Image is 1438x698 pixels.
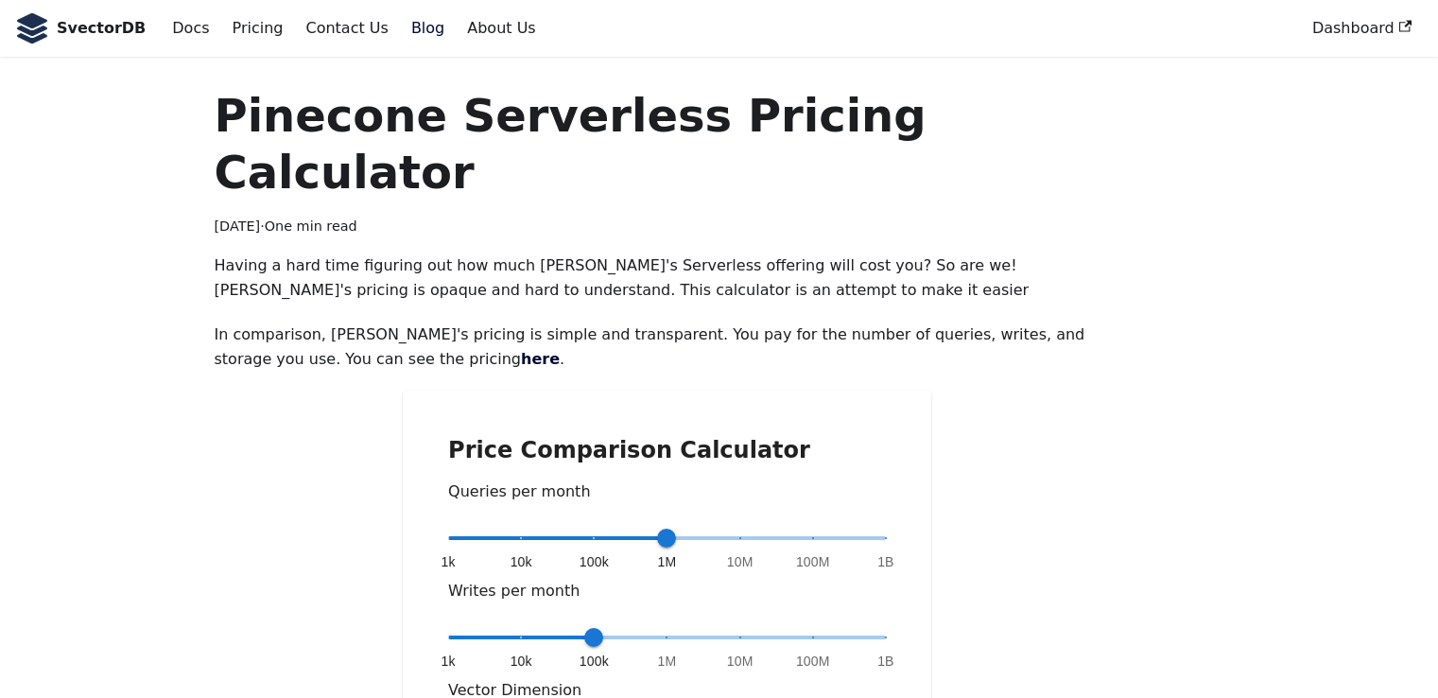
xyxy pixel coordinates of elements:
span: 1k [442,652,456,671]
span: 100k [580,652,609,671]
a: Blog [400,12,456,44]
span: 10M [727,652,754,671]
span: 100M [796,552,830,571]
a: Pricing [221,12,295,44]
span: 1B [877,552,893,571]
p: Queries per month [448,480,886,504]
a: Docs [161,12,220,44]
span: 100M [796,652,830,671]
span: 100k [580,552,609,571]
a: Contact Us [294,12,399,44]
a: Dashboard [1301,12,1423,44]
a: here [521,350,560,368]
time: [DATE] [214,218,260,234]
span: 1k [442,552,456,571]
span: 10k [511,652,532,671]
h1: Pinecone Serverless Pricing Calculator [214,87,1119,201]
span: 10M [727,552,754,571]
span: 10k [511,552,532,571]
p: Having a hard time figuring out how much [PERSON_NAME]'s Serverless offering will cost you? So ar... [214,253,1119,304]
a: SvectorDB LogoSvectorDB [15,13,146,44]
a: About Us [456,12,546,44]
span: 1M [658,652,677,671]
b: SvectorDB [57,16,146,41]
div: · One min read [214,216,1119,238]
p: Writes per month [448,579,886,603]
p: In comparison, [PERSON_NAME]'s pricing is simple and transparent. You pay for the number of queri... [214,323,1119,373]
h2: Price Comparison Calculator [448,436,886,464]
span: 1M [658,552,677,571]
img: SvectorDB Logo [15,13,49,44]
span: 1B [877,652,893,671]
